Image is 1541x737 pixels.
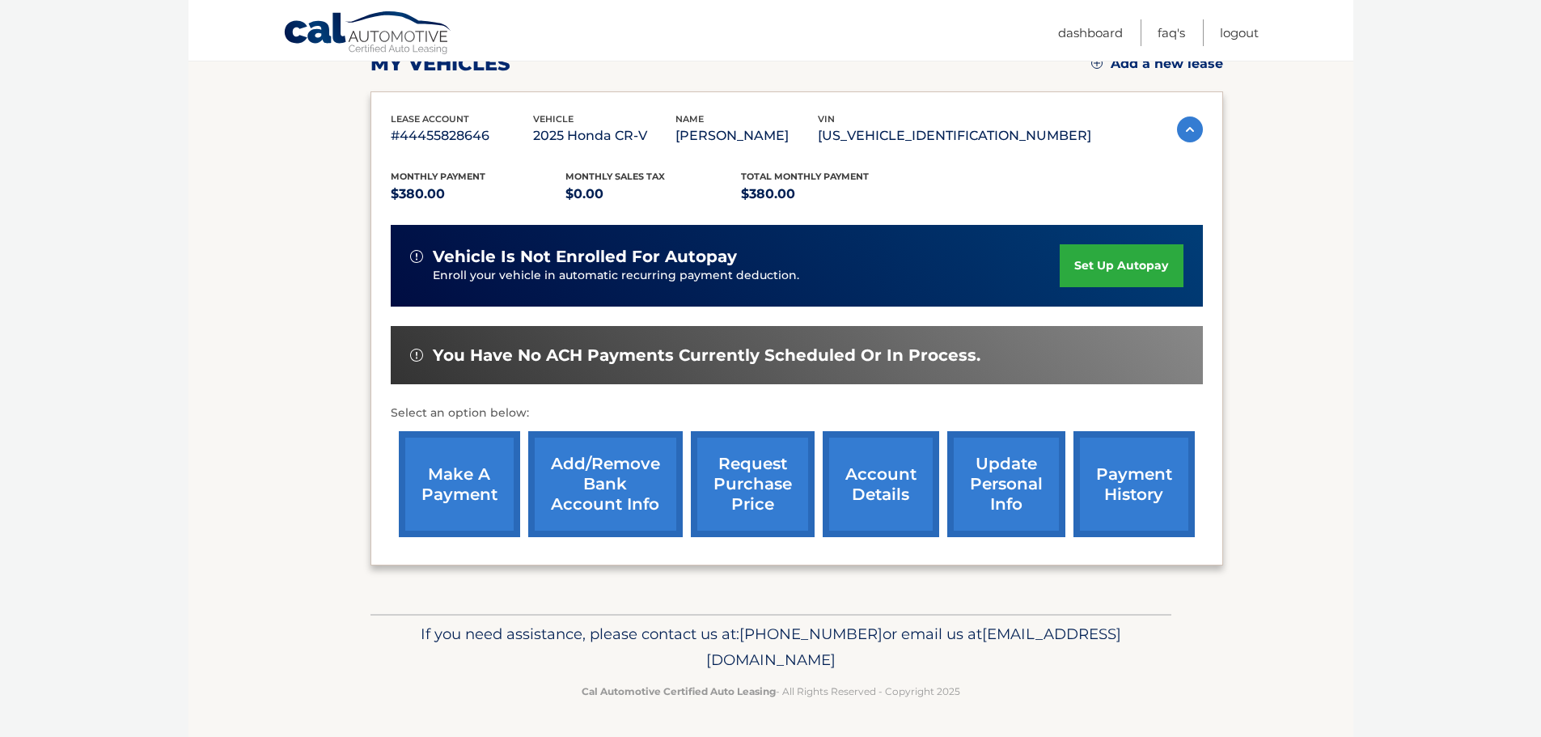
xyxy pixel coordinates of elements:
p: Enroll your vehicle in automatic recurring payment deduction. [433,267,1060,285]
img: add.svg [1091,57,1103,69]
span: Monthly sales Tax [565,171,665,182]
span: Total Monthly Payment [741,171,869,182]
a: request purchase price [691,431,815,537]
img: alert-white.svg [410,250,423,263]
span: Monthly Payment [391,171,485,182]
p: $380.00 [391,183,566,205]
p: - All Rights Reserved - Copyright 2025 [381,683,1161,700]
a: payment history [1073,431,1195,537]
p: [PERSON_NAME] [675,125,818,147]
span: lease account [391,113,469,125]
p: 2025 Honda CR-V [533,125,675,147]
strong: Cal Automotive Certified Auto Leasing [582,685,776,697]
span: vehicle is not enrolled for autopay [433,247,737,267]
span: [PHONE_NUMBER] [739,625,883,643]
a: Add/Remove bank account info [528,431,683,537]
a: update personal info [947,431,1065,537]
a: Cal Automotive [283,11,453,57]
p: Select an option below: [391,404,1203,423]
a: account details [823,431,939,537]
a: make a payment [399,431,520,537]
span: [EMAIL_ADDRESS][DOMAIN_NAME] [706,625,1121,669]
p: [US_VEHICLE_IDENTIFICATION_NUMBER] [818,125,1091,147]
img: alert-white.svg [410,349,423,362]
span: vehicle [533,113,574,125]
p: #44455828646 [391,125,533,147]
a: Dashboard [1058,19,1123,46]
span: name [675,113,704,125]
span: vin [818,113,835,125]
span: You have no ACH payments currently scheduled or in process. [433,345,980,366]
h2: my vehicles [370,52,510,76]
p: $380.00 [741,183,917,205]
p: If you need assistance, please contact us at: or email us at [381,621,1161,673]
a: set up autopay [1060,244,1183,287]
img: accordion-active.svg [1177,116,1203,142]
a: FAQ's [1158,19,1185,46]
a: Add a new lease [1091,56,1223,72]
p: $0.00 [565,183,741,205]
a: Logout [1220,19,1259,46]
